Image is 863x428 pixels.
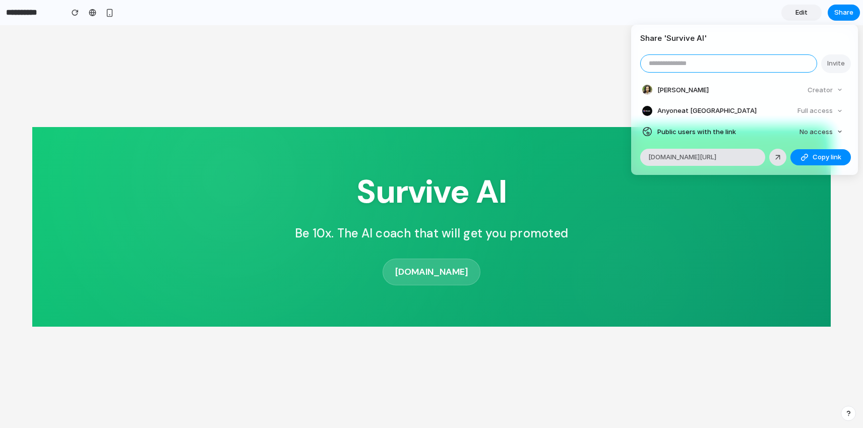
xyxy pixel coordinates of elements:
[640,33,849,44] h4: Share ' Survive AI '
[648,152,716,162] span: [DOMAIN_NAME][URL]
[657,127,736,137] span: Public users with the link
[795,125,847,139] button: No access
[383,233,480,260] div: [DOMAIN_NAME]
[295,143,568,191] h1: Survive AI
[295,199,568,217] h2: Be 10x. The AI coach that will get you promoted
[657,106,757,116] span: Anyone at [GEOGRAPHIC_DATA]
[813,152,841,162] span: Copy link
[790,149,851,165] button: Copy link
[657,85,709,95] span: [PERSON_NAME]
[640,149,765,166] div: [DOMAIN_NAME][URL]
[799,127,833,137] span: No access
